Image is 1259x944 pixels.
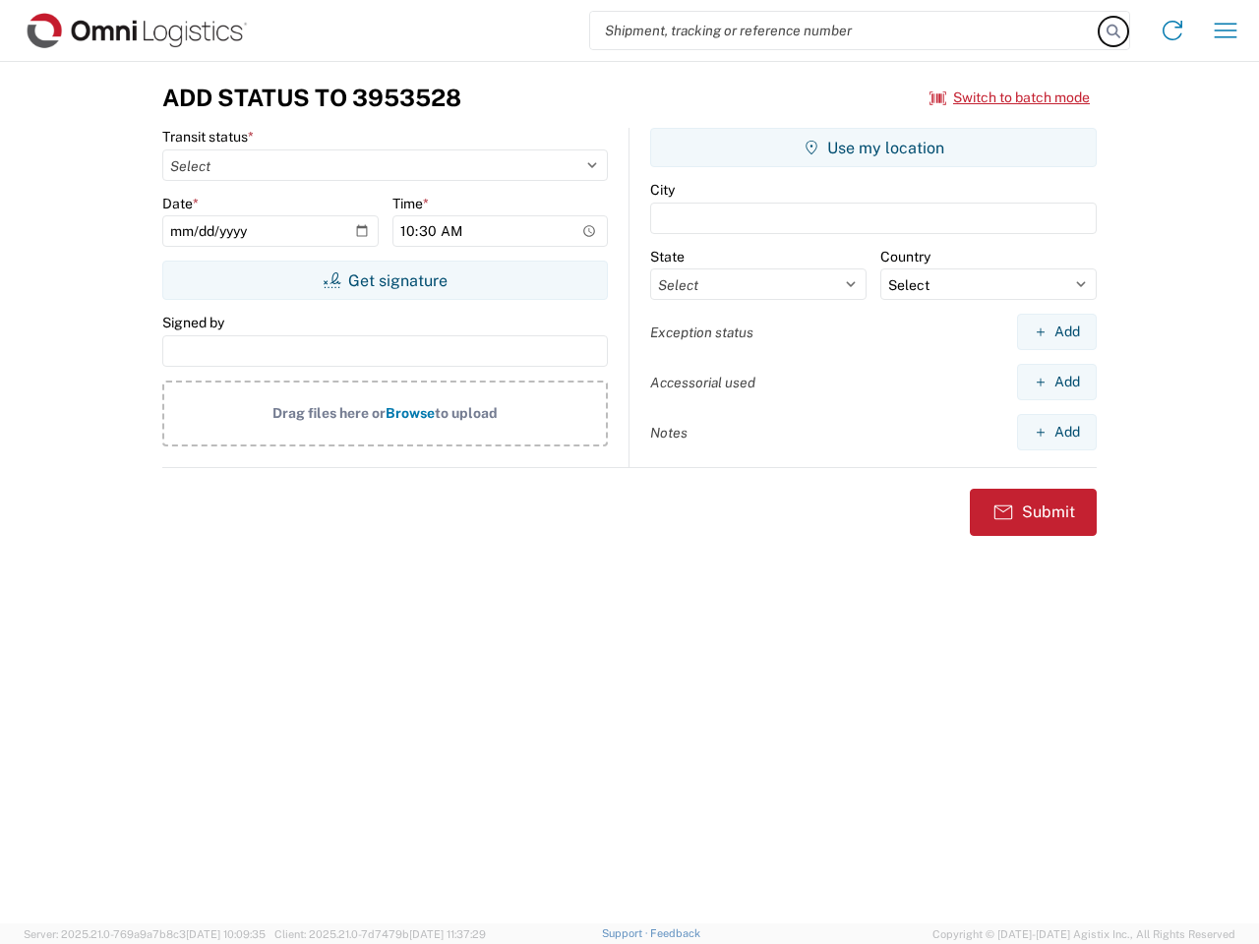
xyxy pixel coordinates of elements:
[650,927,700,939] a: Feedback
[272,405,386,421] span: Drag files here or
[24,928,266,940] span: Server: 2025.21.0-769a9a7b8c3
[162,84,461,112] h3: Add Status to 3953528
[162,195,199,212] label: Date
[880,248,930,265] label: Country
[602,927,651,939] a: Support
[392,195,429,212] label: Time
[650,128,1097,167] button: Use my location
[650,424,688,442] label: Notes
[274,928,486,940] span: Client: 2025.21.0-7d7479b
[970,489,1097,536] button: Submit
[1017,364,1097,400] button: Add
[929,82,1090,114] button: Switch to batch mode
[650,248,685,265] label: State
[409,928,486,940] span: [DATE] 11:37:29
[650,181,675,199] label: City
[1017,414,1097,450] button: Add
[650,324,753,341] label: Exception status
[386,405,435,421] span: Browse
[186,928,266,940] span: [DATE] 10:09:35
[435,405,498,421] span: to upload
[162,261,608,300] button: Get signature
[590,12,1100,49] input: Shipment, tracking or reference number
[932,925,1235,943] span: Copyright © [DATE]-[DATE] Agistix Inc., All Rights Reserved
[1017,314,1097,350] button: Add
[650,374,755,391] label: Accessorial used
[162,314,224,331] label: Signed by
[162,128,254,146] label: Transit status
